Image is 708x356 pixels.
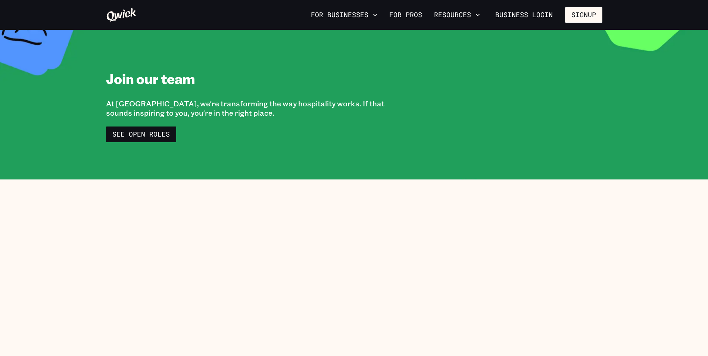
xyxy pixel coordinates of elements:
button: Resources [431,9,483,21]
h1: Join our team [106,70,195,87]
p: At [GEOGRAPHIC_DATA], we're transforming the way hospitality works. If that sounds inspiring to y... [106,99,404,118]
a: See Open Roles [106,127,176,142]
button: Signup [565,7,602,23]
a: Business Login [489,7,559,23]
button: For Businesses [308,9,380,21]
a: For Pros [386,9,425,21]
